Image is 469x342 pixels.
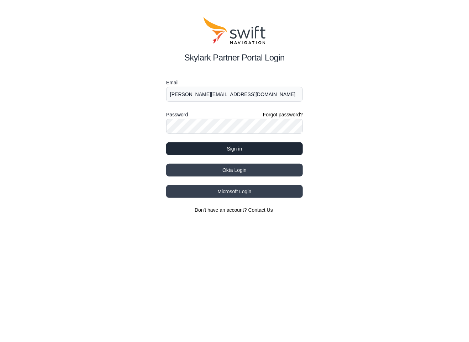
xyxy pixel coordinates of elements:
[248,207,273,213] a: Contact Us
[263,111,303,118] a: Forgot password?
[166,206,303,214] section: Don't have an account?
[166,185,303,198] button: Microsoft Login
[166,110,188,119] label: Password
[166,78,303,87] label: Email
[166,142,303,155] button: Sign in
[166,51,303,64] h2: Skylark Partner Portal Login
[166,164,303,177] button: Okta Login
